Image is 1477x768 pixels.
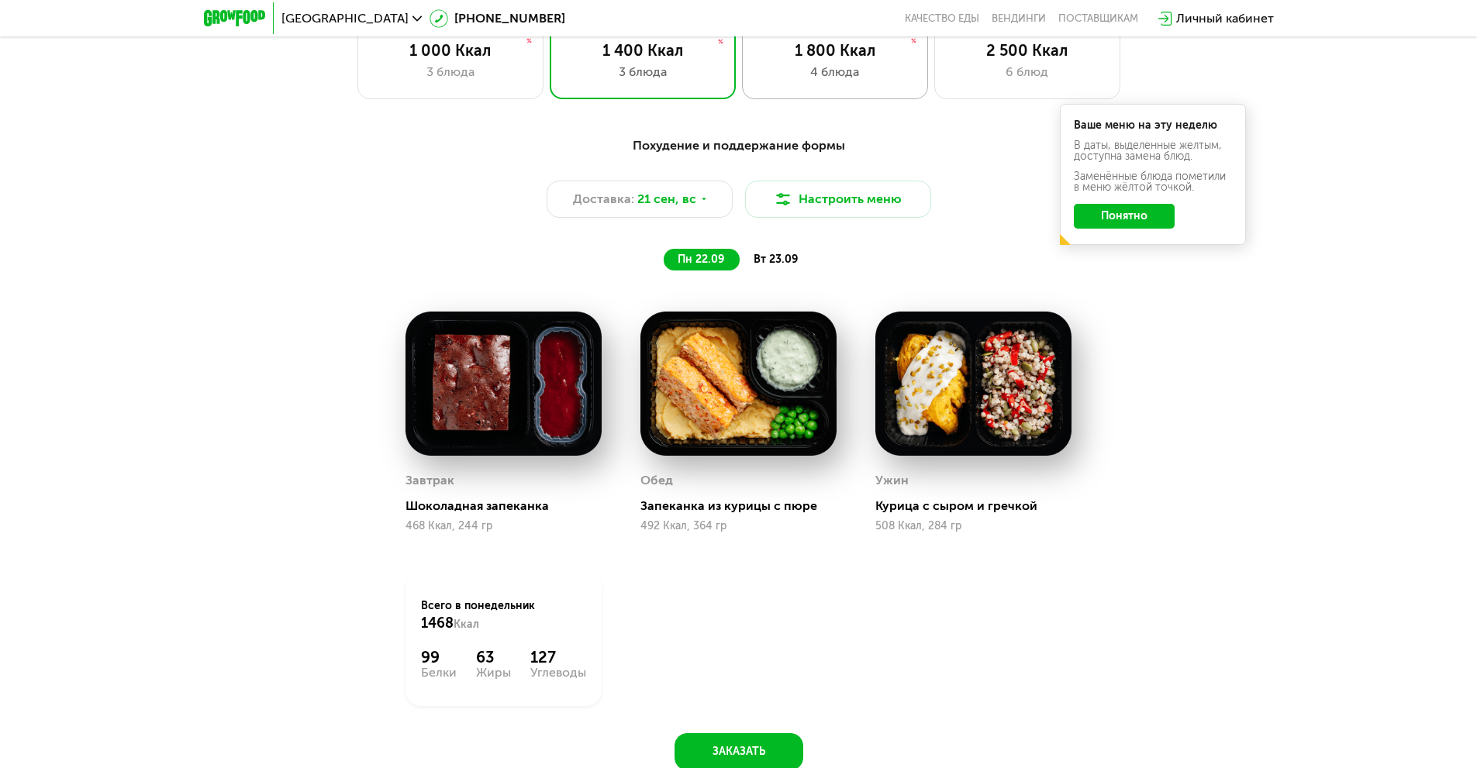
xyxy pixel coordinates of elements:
[476,648,511,666] div: 63
[1058,12,1138,25] div: поставщикам
[1074,120,1232,131] div: Ваше меню на эту неделю
[421,615,454,632] span: 1468
[430,9,565,28] a: [PHONE_NUMBER]
[640,520,837,532] div: 492 Ккал, 364 гр
[281,12,409,25] span: [GEOGRAPHIC_DATA]
[421,666,457,679] div: Белки
[745,181,931,218] button: Настроить меню
[374,41,527,60] div: 1 000 Ккал
[678,253,724,266] span: пн 22.09
[754,253,798,266] span: вт 23.09
[1176,9,1274,28] div: Личный кабинет
[1074,140,1232,162] div: В даты, выделенные желтым, доступна замена блюд.
[640,498,849,514] div: Запеканка из курицы с пюре
[875,498,1084,514] div: Курица с сыром и гречкой
[530,648,586,666] div: 127
[476,666,511,679] div: Жиры
[951,63,1104,81] div: 6 блюд
[573,190,634,208] span: Доставка:
[640,469,673,492] div: Обед
[566,63,720,81] div: 3 блюда
[405,498,614,514] div: Шоколадная запеканка
[758,41,912,60] div: 1 800 Ккал
[951,41,1104,60] div: 2 500 Ккал
[1074,171,1232,193] div: Заменённые блюда пометили в меню жёлтой точкой.
[758,63,912,81] div: 4 блюда
[875,469,909,492] div: Ужин
[374,63,527,81] div: 3 блюда
[405,469,454,492] div: Завтрак
[637,190,696,208] span: 21 сен, вс
[566,41,720,60] div: 1 400 Ккал
[905,12,979,25] a: Качество еды
[875,520,1072,532] div: 508 Ккал, 284 гр
[992,12,1046,25] a: Вендинги
[405,520,602,532] div: 468 Ккал, 244 гр
[421,648,457,666] div: 99
[280,136,1198,156] div: Похудение и поддержание формы
[454,618,479,631] span: Ккал
[1074,204,1175,229] button: Понятно
[530,666,586,679] div: Углеводы
[421,598,586,632] div: Всего в понедельник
